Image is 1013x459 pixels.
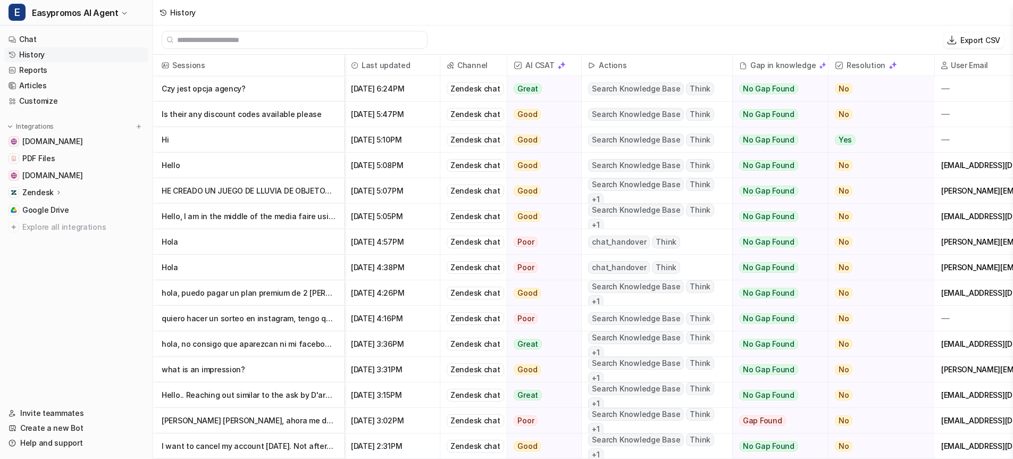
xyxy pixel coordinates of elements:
span: No [835,109,853,120]
span: No Gap Found [739,211,798,222]
span: Think [686,159,714,172]
span: chat_handover [588,261,650,274]
p: Hola [162,255,336,280]
span: Easypromos AI Agent [32,5,118,20]
div: Zendesk chat [447,185,504,197]
span: No [835,237,853,247]
button: No Gap Found [733,127,820,153]
div: Zendesk chat [447,363,504,376]
button: No Gap Found [733,178,820,204]
span: [DOMAIN_NAME] [22,170,82,181]
span: [DATE] 2:31PM [349,433,436,459]
img: Google Drive [11,207,17,213]
span: Great [514,339,542,349]
button: Good [507,357,575,382]
button: No [828,178,926,204]
span: Think [686,108,714,121]
div: Zendesk chat [447,108,504,121]
a: Articles [4,78,148,93]
span: Poor [514,313,538,324]
p: Is their any discount codes available please [162,102,336,127]
a: Reports [4,63,148,78]
span: Good [514,160,541,171]
span: Think [686,312,714,325]
div: Zendesk chat [447,210,504,223]
span: No [835,339,853,349]
button: Yes [828,127,926,153]
span: PDF Files [22,153,55,164]
span: No Gap Found [739,262,798,273]
span: No Gap Found [739,84,798,94]
span: Search Knowledge Base [588,408,684,421]
div: Zendesk chat [447,82,504,95]
span: Poor [514,262,538,273]
button: No Gap Found [733,229,820,255]
button: No Gap Found [733,357,820,382]
a: Chat [4,32,148,47]
div: Zendesk chat [447,338,504,350]
button: No Gap Found [733,433,820,459]
span: Good [514,441,541,452]
button: Great [507,382,575,408]
span: [DOMAIN_NAME] [22,136,82,147]
span: Poor [514,415,538,426]
button: Good [507,433,575,459]
img: Zendesk [11,189,17,196]
button: No [828,357,926,382]
button: No Gap Found [733,306,820,331]
span: [DATE] 3:36PM [349,331,436,357]
button: No [828,408,926,433]
span: [DATE] 3:31PM [349,357,436,382]
span: No [835,390,853,400]
span: No [835,313,853,324]
span: No [835,288,853,298]
span: No [835,84,853,94]
button: Poor [507,408,575,433]
a: Create a new Bot [4,421,148,436]
span: + 1 [588,423,604,436]
span: [DATE] 5:08PM [349,153,436,178]
span: Great [514,84,542,94]
span: chat_handover [588,236,650,248]
span: [DATE] 4:26PM [349,280,436,306]
span: + 1 [588,346,604,359]
span: Think [686,433,714,446]
a: History [4,47,148,62]
span: No Gap Found [739,160,798,171]
div: Zendesk chat [447,389,504,402]
div: History [170,7,196,18]
p: Czy jest opcja agency? [162,76,336,102]
span: Search Knowledge Base [588,433,684,446]
a: Google DriveGoogle Drive [4,203,148,218]
button: Gap Found [733,408,820,433]
p: quiero hacer un sorteo en instagram, tengo que elegir uno de los comentarios y dos comentarios su... [162,306,336,331]
span: Resolution [833,55,930,76]
button: Good [507,153,575,178]
span: No [835,160,853,171]
span: No [835,415,853,426]
span: Think [686,82,714,95]
a: Customize [4,94,148,109]
button: No [828,382,926,408]
p: [PERSON_NAME] [PERSON_NAME], ahora me deja excluir pero cuando trato de hacer el sorteo me sale e... [162,408,336,433]
p: Hello [162,153,336,178]
p: Zendesk [22,187,54,198]
span: Search Knowledge Base [588,312,684,325]
span: Gap Found [739,415,786,426]
button: Great [507,76,575,102]
img: easypromos-apiref.redoc.ly [11,138,17,145]
span: + 1 [588,397,604,410]
h2: User Email [951,55,988,76]
span: Good [514,109,541,120]
button: Good [507,102,575,127]
span: + 1 [588,295,604,308]
button: No [828,204,926,229]
span: Search Knowledge Base [588,204,684,216]
span: [DATE] 5:47PM [349,102,436,127]
img: www.easypromosapp.com [11,172,17,179]
div: Zendesk chat [447,440,504,453]
span: Search Knowledge Base [588,159,684,172]
p: Hello, I am in the middle of the media faire using your tool and the wheel is blocking everyone's... [162,204,336,229]
span: No Gap Found [739,109,798,120]
span: Think [686,382,714,395]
